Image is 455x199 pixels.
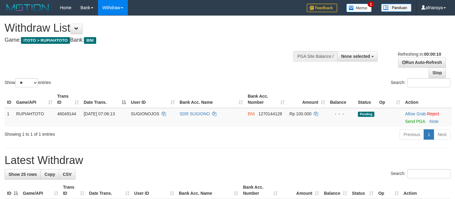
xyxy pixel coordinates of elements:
th: Bank Acc. Name: activate to sort column ascending [177,182,241,199]
span: [DATE] 07:06:13 [84,111,115,116]
label: Search: [391,169,450,178]
span: Show 25 rows [9,172,37,177]
label: Show entries [5,78,51,87]
th: Status: activate to sort column ascending [349,182,376,199]
h1: Withdraw List [5,22,297,34]
th: Amount: activate to sort column ascending [280,182,321,199]
img: Feedback.jpg [307,4,337,12]
a: Stop [429,68,446,78]
a: Reject [427,111,439,116]
span: Copy 1270144128 to clipboard [258,111,282,116]
div: - - - [330,111,353,117]
a: Previous [400,129,424,140]
a: Run Auto-Refresh [398,57,446,68]
a: 1 [424,129,434,140]
span: 1 [368,2,374,7]
a: Allow Grab [405,111,426,116]
th: Balance [327,91,355,108]
a: SDR SUGIONO [180,111,210,116]
label: Search: [391,78,450,87]
strong: 00:00:10 [424,52,441,57]
input: Search: [407,78,450,87]
th: Bank Acc. Name: activate to sort column ascending [177,91,245,108]
span: None selected [341,54,370,59]
th: Bank Acc. Number: activate to sort column ascending [245,91,287,108]
th: Trans ID: activate to sort column ascending [61,182,87,199]
th: Status [355,91,377,108]
img: Button%20Memo.svg [346,4,372,12]
th: Date Trans.: activate to sort column descending [81,91,128,108]
a: CSV [59,169,75,180]
th: Action [403,91,452,108]
a: Copy [40,169,59,180]
th: Op: activate to sort column ascending [377,91,403,108]
div: PGA Site Balance / [293,51,337,61]
span: Pending [358,112,374,117]
th: ID [5,91,14,108]
span: BNI [84,37,96,44]
span: SUGIONOJOS [131,111,159,116]
th: ID: activate to sort column descending [5,182,20,199]
span: BNI [248,111,255,116]
span: · [405,111,427,116]
span: CSV [63,172,72,177]
h4: Game: Bank: [5,37,297,43]
span: Copy [44,172,55,177]
span: 46049144 [57,111,76,116]
td: RUPIAHTOTO [14,108,55,127]
th: User ID: activate to sort column ascending [132,182,177,199]
th: Balance: activate to sort column ascending [321,182,349,199]
a: Note [430,119,439,124]
th: Date Trans.: activate to sort column ascending [87,182,132,199]
th: Game/API: activate to sort column ascending [14,91,55,108]
a: Send PGA [405,119,425,124]
span: Rp 100.000 [289,111,311,116]
td: 1 [5,108,14,127]
a: Next [434,129,450,140]
img: panduan.png [381,4,411,12]
th: Trans ID: activate to sort column ascending [55,91,81,108]
th: Amount: activate to sort column ascending [287,91,327,108]
span: ITOTO > RUPIAHTOTO [21,37,70,44]
select: Showentries [15,78,38,87]
img: MOTION_logo.png [5,3,51,12]
button: None selected [337,51,378,61]
input: Search: [407,169,450,178]
th: Op: activate to sort column ascending [376,182,401,199]
td: · [403,108,452,127]
th: User ID: activate to sort column ascending [128,91,177,108]
th: Bank Acc. Number: activate to sort column ascending [240,182,280,199]
a: Show 25 rows [5,169,41,180]
th: Action [401,182,450,199]
h1: Latest Withdraw [5,154,450,166]
th: Game/API: activate to sort column ascending [20,182,61,199]
div: Showing 1 to 1 of 1 entries [5,129,185,137]
span: Refreshing in: [398,52,441,57]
